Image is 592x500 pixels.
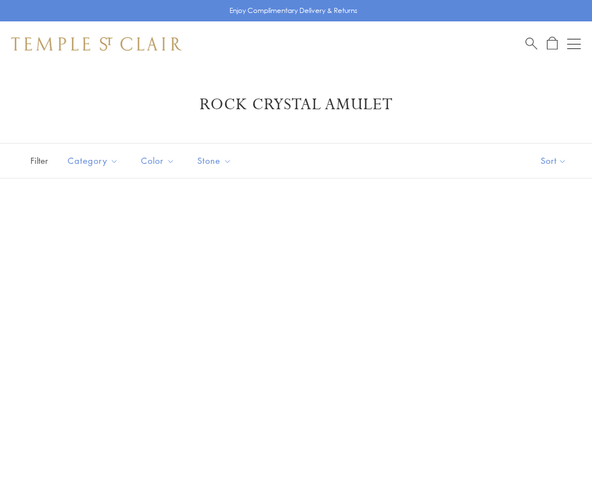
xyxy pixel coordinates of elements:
[229,5,357,16] p: Enjoy Complimentary Delivery & Returns
[525,37,537,51] a: Search
[28,95,564,115] h1: Rock Crystal Amulet
[189,148,240,173] button: Stone
[192,154,240,168] span: Stone
[132,148,183,173] button: Color
[11,37,182,51] img: Temple St. Clair
[62,154,127,168] span: Category
[515,144,592,178] button: Show sort by
[59,148,127,173] button: Category
[547,37,558,51] a: Open Shopping Bag
[135,154,183,168] span: Color
[567,37,581,51] button: Open navigation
